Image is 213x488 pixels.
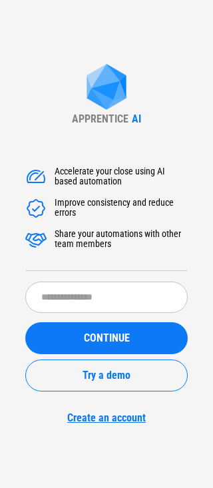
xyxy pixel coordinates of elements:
a: Create an account [25,411,188,424]
span: Try a demo [83,370,130,381]
div: Accelerate your close using AI based automation [55,166,188,188]
div: Improve consistency and reduce errors [55,198,188,219]
span: CONTINUE [84,333,130,344]
div: Share your automations with other team members [55,229,188,250]
button: Try a demo [25,360,188,391]
div: AI [132,113,141,125]
button: CONTINUE [25,322,188,354]
img: Accelerate [25,198,47,219]
img: Accelerate [25,166,47,188]
div: APPRENTICE [72,113,128,125]
img: Apprentice AI [80,64,133,113]
img: Accelerate [25,229,47,250]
